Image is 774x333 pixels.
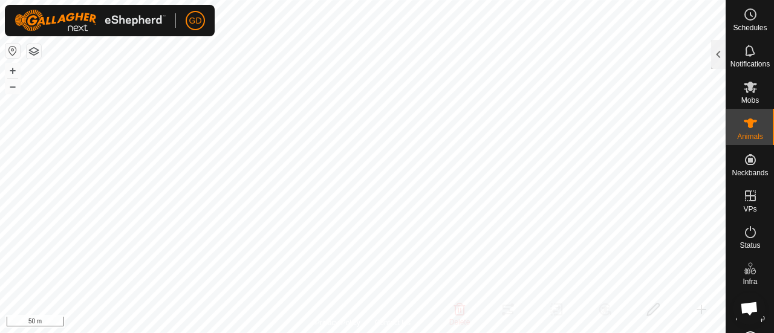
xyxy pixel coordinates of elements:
span: Notifications [730,60,770,68]
div: Open chat [733,292,766,325]
a: Privacy Policy [315,317,360,328]
span: VPs [743,205,756,213]
span: GD [189,15,202,27]
button: Reset Map [5,44,20,58]
span: Mobs [741,97,759,104]
span: Neckbands [732,169,768,176]
button: Map Layers [27,44,41,59]
span: Heatmap [735,314,765,322]
a: Contact Us [375,317,411,328]
button: – [5,79,20,94]
span: Infra [743,278,757,285]
button: + [5,63,20,78]
span: Status [740,242,760,249]
span: Schedules [733,24,767,31]
span: Animals [737,133,763,140]
img: Gallagher Logo [15,10,166,31]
